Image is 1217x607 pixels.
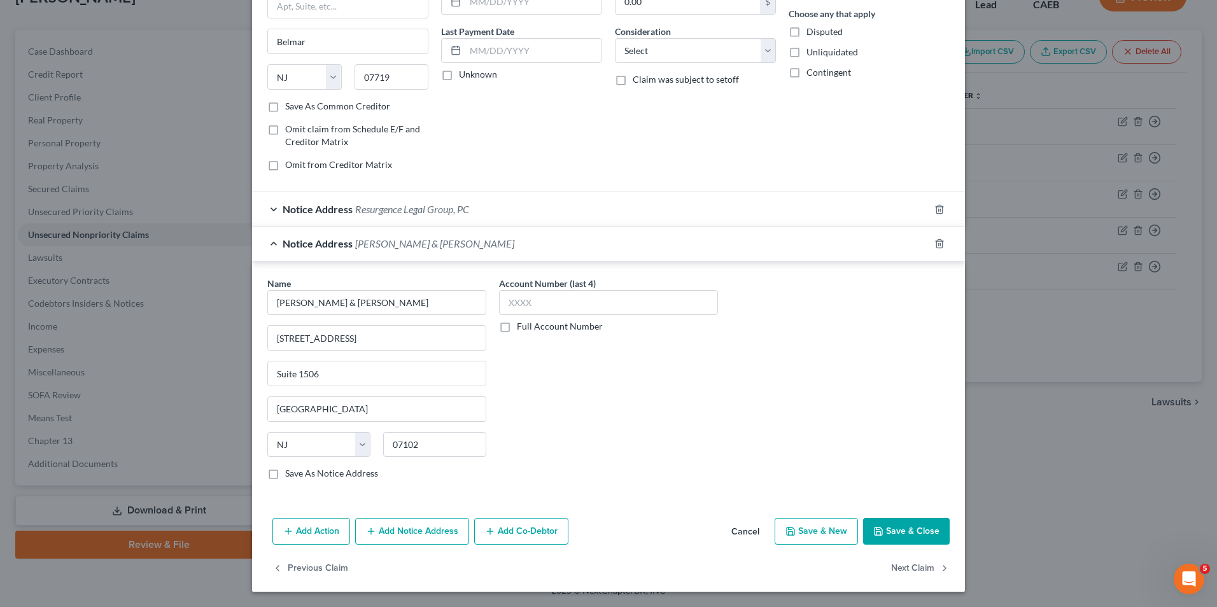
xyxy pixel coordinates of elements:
[721,519,770,545] button: Cancel
[268,361,486,386] input: Apt, Suite, etc...
[272,518,350,545] button: Add Action
[355,203,469,215] span: Resurgence Legal Group, PC
[268,397,486,421] input: Enter city...
[789,7,875,20] label: Choose any that apply
[633,74,739,85] span: Claim was subject to setoff
[499,290,718,316] input: XXXX
[1174,564,1204,594] iframe: Intercom live chat
[615,25,671,38] label: Consideration
[806,67,851,78] span: Contingent
[499,277,596,290] label: Account Number (last 4)
[465,39,601,63] input: MM/DD/YYYY
[268,29,428,53] input: Enter city...
[355,237,514,249] span: [PERSON_NAME] & [PERSON_NAME]
[283,237,353,249] span: Notice Address
[285,100,390,113] label: Save As Common Creditor
[891,555,950,582] button: Next Claim
[267,278,291,289] span: Name
[355,518,469,545] button: Add Notice Address
[459,68,497,81] label: Unknown
[283,203,353,215] span: Notice Address
[517,320,603,333] label: Full Account Number
[355,64,429,90] input: Enter zip...
[268,326,486,350] input: Enter address...
[474,518,568,545] button: Add Co-Debtor
[285,159,392,170] span: Omit from Creditor Matrix
[806,26,843,37] span: Disputed
[1200,564,1210,574] span: 5
[272,555,348,582] button: Previous Claim
[285,123,420,147] span: Omit claim from Schedule E/F and Creditor Matrix
[806,46,858,57] span: Unliquidated
[775,518,858,545] button: Save & New
[441,25,514,38] label: Last Payment Date
[383,432,486,457] input: Enter zip..
[285,467,378,480] label: Save As Notice Address
[863,518,950,545] button: Save & Close
[267,290,486,316] input: Search by name...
